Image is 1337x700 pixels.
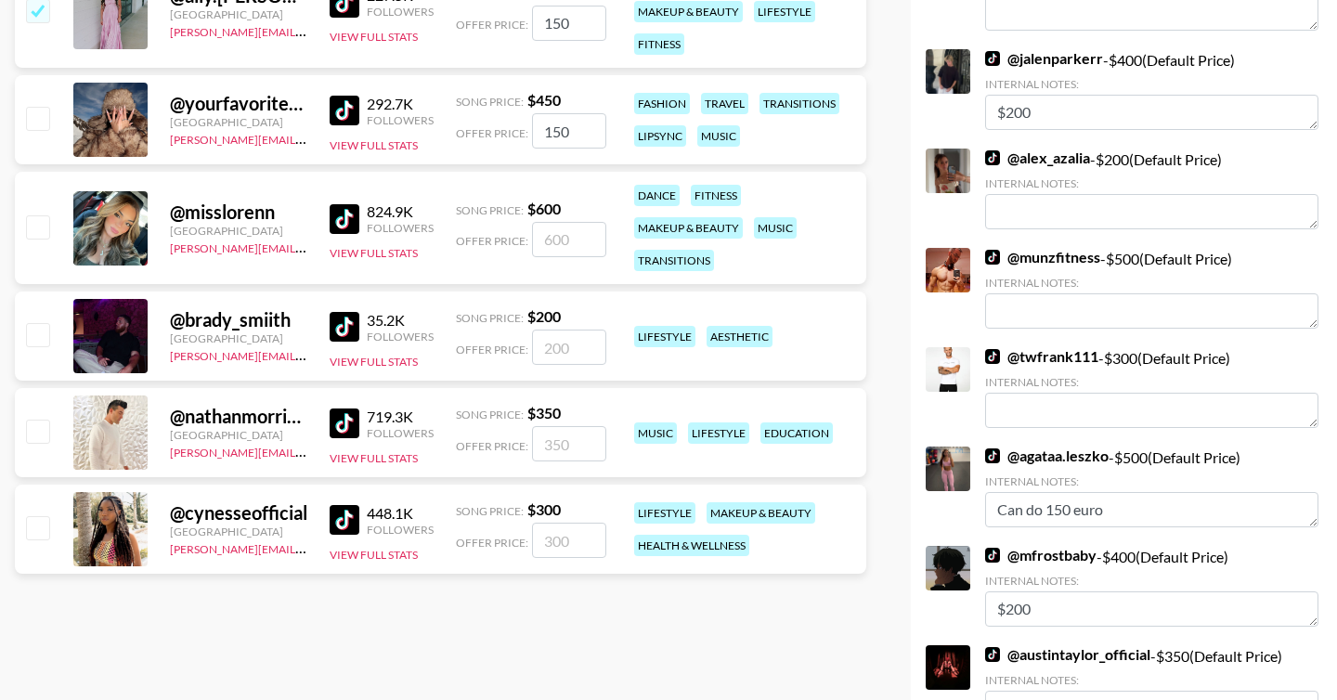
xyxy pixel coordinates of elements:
[170,224,307,238] div: [GEOGRAPHIC_DATA]
[367,330,434,344] div: Followers
[985,591,1318,627] textarea: $200
[754,217,797,239] div: music
[701,93,748,114] div: travel
[985,574,1318,588] div: Internal Notes:
[760,422,833,444] div: education
[170,442,533,460] a: [PERSON_NAME][EMAIL_ADDRESS][PERSON_NAME][DOMAIN_NAME]
[456,439,528,453] span: Offer Price:
[456,311,524,325] span: Song Price:
[330,355,418,369] button: View Full Stats
[527,404,561,421] strong: $ 350
[367,504,434,523] div: 448.1K
[532,426,606,461] input: 350
[985,250,1000,265] img: TikTok
[707,326,772,347] div: aesthetic
[456,18,528,32] span: Offer Price:
[634,33,684,55] div: fitness
[985,375,1318,389] div: Internal Notes:
[985,51,1000,66] img: TikTok
[170,345,533,363] a: [PERSON_NAME][EMAIL_ADDRESS][PERSON_NAME][DOMAIN_NAME]
[330,96,359,125] img: TikTok
[330,451,418,465] button: View Full Stats
[456,343,528,356] span: Offer Price:
[330,548,418,562] button: View Full Stats
[634,217,743,239] div: makeup & beauty
[456,504,524,518] span: Song Price:
[367,221,434,235] div: Followers
[985,248,1100,266] a: @munzfitness
[527,91,561,109] strong: $ 450
[456,203,524,217] span: Song Price:
[634,535,749,556] div: health & wellness
[170,405,307,428] div: @ nathanmorrismusic
[634,326,695,347] div: lifestyle
[456,95,524,109] span: Song Price:
[170,92,307,115] div: @ yourfavoriteelbow97
[754,1,815,22] div: lifestyle
[367,95,434,113] div: 292.7K
[985,548,1000,563] img: TikTok
[367,426,434,440] div: Followers
[691,185,741,206] div: fitness
[985,150,1000,165] img: TikTok
[330,505,359,535] img: TikTok
[367,113,434,127] div: Followers
[985,49,1103,68] a: @jalenparkerr
[330,204,359,234] img: TikTok
[330,408,359,438] img: TikTok
[367,523,434,537] div: Followers
[532,6,606,41] input: 450
[985,447,1318,527] div: - $ 500 (Default Price)
[985,647,1000,662] img: TikTok
[170,428,307,442] div: [GEOGRAPHIC_DATA]
[170,238,533,255] a: [PERSON_NAME][EMAIL_ADDRESS][PERSON_NAME][DOMAIN_NAME]
[985,149,1090,167] a: @alex_azalia
[170,129,533,147] a: [PERSON_NAME][EMAIL_ADDRESS][PERSON_NAME][DOMAIN_NAME]
[697,125,740,147] div: music
[634,250,714,271] div: transitions
[170,308,307,331] div: @ brady_smiith
[330,30,418,44] button: View Full Stats
[367,5,434,19] div: Followers
[527,500,561,518] strong: $ 300
[985,49,1318,130] div: - $ 400 (Default Price)
[456,126,528,140] span: Offer Price:
[170,201,307,224] div: @ misslorenn
[634,125,686,147] div: lipsync
[985,349,1000,364] img: TikTok
[985,492,1318,527] textarea: Can do 150 euro
[985,474,1318,488] div: Internal Notes:
[634,1,743,22] div: makeup & beauty
[985,77,1318,91] div: Internal Notes:
[634,422,677,444] div: music
[985,447,1109,465] a: @agataa.leszko
[985,347,1318,428] div: - $ 300 (Default Price)
[759,93,839,114] div: transitions
[634,185,680,206] div: dance
[532,222,606,257] input: 600
[170,525,307,538] div: [GEOGRAPHIC_DATA]
[170,21,533,39] a: [PERSON_NAME][EMAIL_ADDRESS][PERSON_NAME][DOMAIN_NAME]
[527,307,561,325] strong: $ 200
[985,95,1318,130] textarea: $200
[170,501,307,525] div: @ cynesseofficial
[532,523,606,558] input: 300
[170,7,307,21] div: [GEOGRAPHIC_DATA]
[707,502,815,524] div: makeup & beauty
[170,115,307,129] div: [GEOGRAPHIC_DATA]
[688,422,749,444] div: lifestyle
[367,202,434,221] div: 824.9K
[367,408,434,426] div: 719.3K
[532,330,606,365] input: 200
[985,176,1318,190] div: Internal Notes:
[985,149,1318,229] div: - $ 200 (Default Price)
[170,331,307,345] div: [GEOGRAPHIC_DATA]
[985,448,1000,463] img: TikTok
[985,673,1318,687] div: Internal Notes:
[985,546,1318,627] div: - $ 400 (Default Price)
[985,546,1097,564] a: @mfrostbaby
[985,347,1098,366] a: @twfrank111
[456,408,524,421] span: Song Price:
[330,138,418,152] button: View Full Stats
[985,276,1318,290] div: Internal Notes:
